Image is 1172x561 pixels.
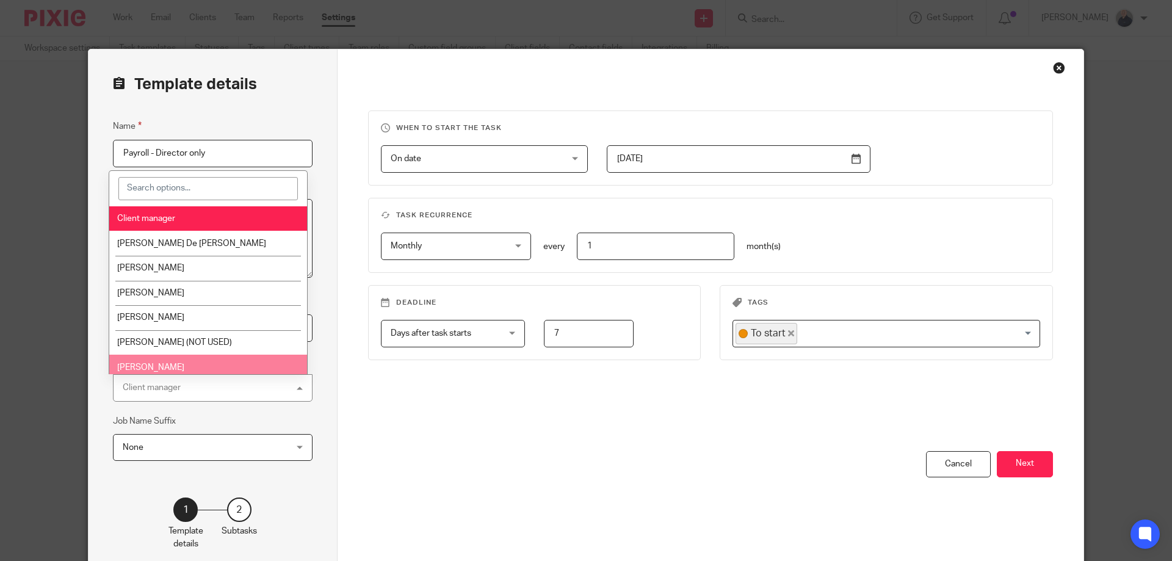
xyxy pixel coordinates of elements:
[997,451,1053,477] button: Next
[168,525,203,550] p: Template details
[113,119,142,133] label: Name
[788,330,794,336] button: Deselect To start
[381,298,689,308] h3: Deadline
[227,498,251,522] div: 2
[381,211,1041,220] h3: Task recurrence
[113,74,257,95] h2: Template details
[391,242,422,250] span: Monthly
[543,241,565,253] p: every
[391,154,421,163] span: On date
[926,451,991,477] div: Cancel
[751,327,786,340] span: To start
[733,298,1040,308] h3: Tags
[391,329,471,338] span: Days after task starts
[117,363,184,372] span: [PERSON_NAME]
[118,177,298,200] input: Search options...
[1053,62,1065,74] div: Close this dialog window
[117,313,184,322] span: [PERSON_NAME]
[117,239,266,248] span: [PERSON_NAME] De [PERSON_NAME]
[747,242,781,251] span: month(s)
[117,214,175,223] span: Client manager
[173,498,198,522] div: 1
[117,264,184,272] span: [PERSON_NAME]
[117,338,232,347] span: [PERSON_NAME] (NOT USED)
[381,123,1041,133] h3: When to start the task
[117,289,184,297] span: [PERSON_NAME]
[798,323,1033,344] input: Search for option
[123,383,181,392] div: Client manager
[113,415,176,427] label: Job Name Suffix
[123,443,143,452] span: None
[733,320,1040,347] div: Search for option
[222,525,257,537] p: Subtasks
